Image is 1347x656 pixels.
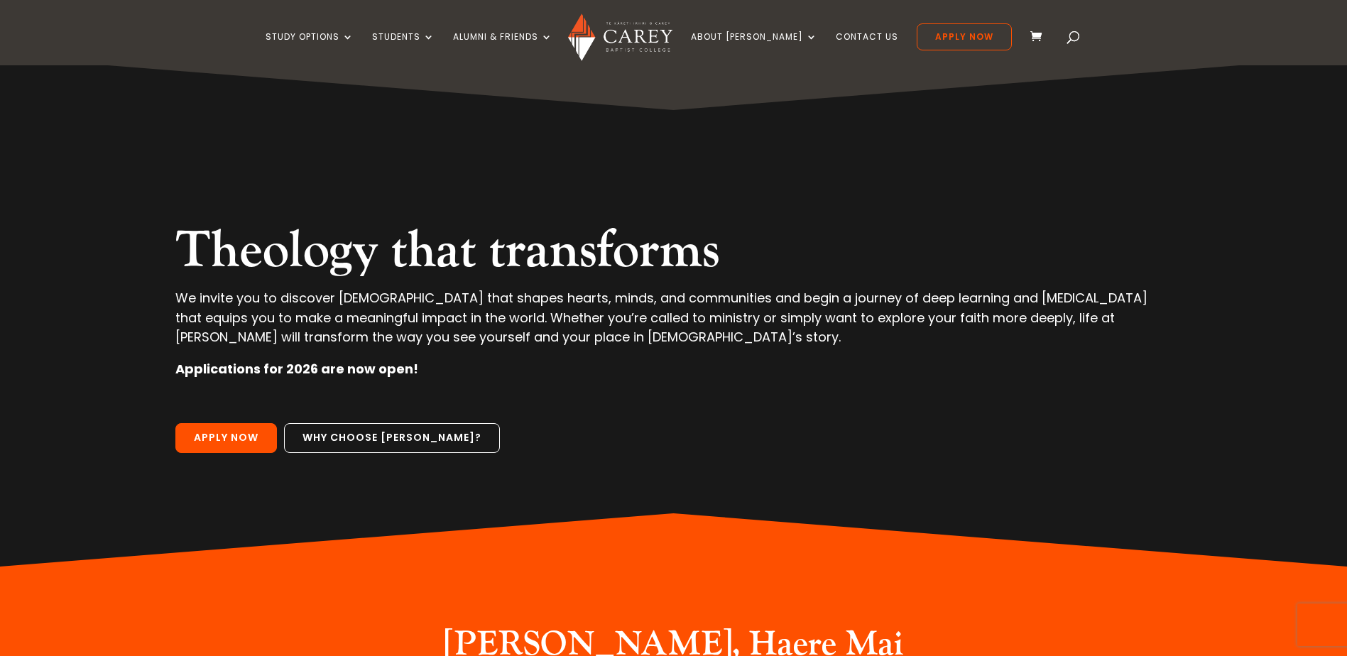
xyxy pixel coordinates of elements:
[691,32,817,65] a: About [PERSON_NAME]
[836,32,898,65] a: Contact Us
[284,423,500,453] a: Why choose [PERSON_NAME]?
[175,423,277,453] a: Apply Now
[453,32,552,65] a: Alumni & Friends
[175,288,1171,359] p: We invite you to discover [DEMOGRAPHIC_DATA] that shapes hearts, minds, and communities and begin...
[372,32,435,65] a: Students
[917,23,1012,50] a: Apply Now
[175,360,418,378] strong: Applications for 2026 are now open!
[568,13,672,61] img: Carey Baptist College
[266,32,354,65] a: Study Options
[175,220,1171,288] h2: Theology that transforms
